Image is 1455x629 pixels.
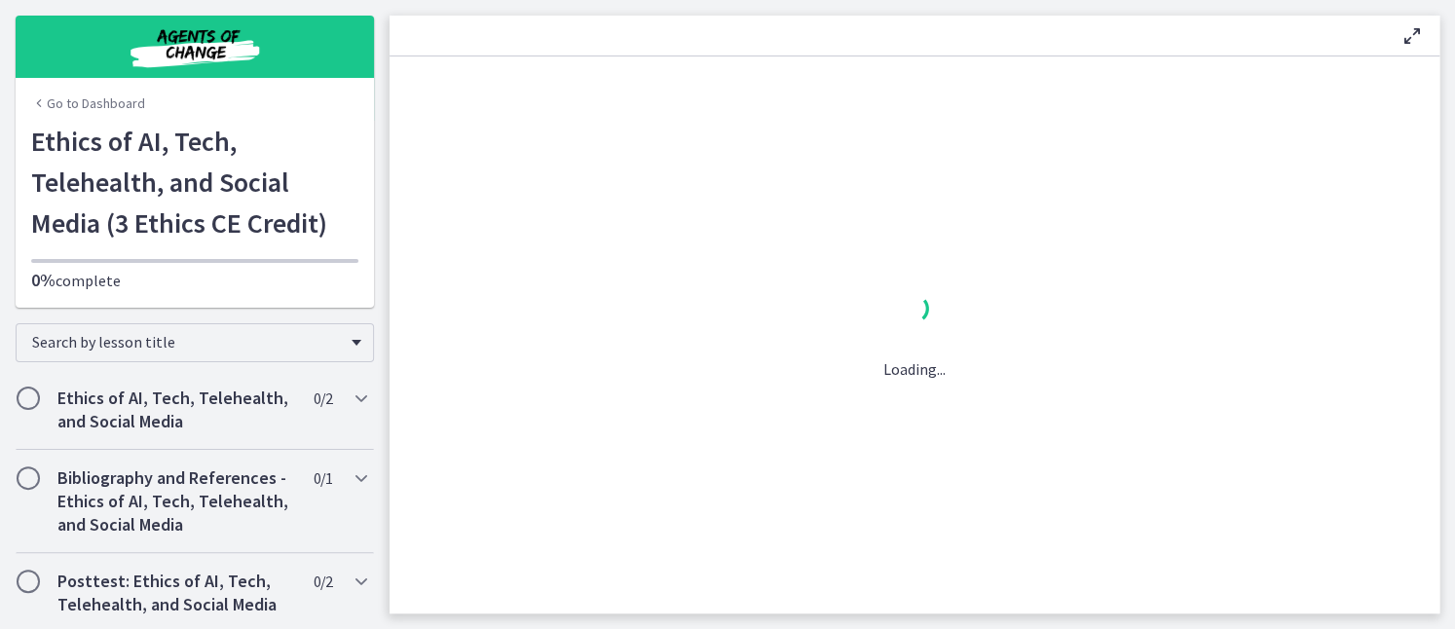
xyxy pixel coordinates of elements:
h1: Ethics of AI, Tech, Telehealth, and Social Media (3 Ethics CE Credit) [31,121,358,243]
span: 0 / 1 [314,466,332,490]
p: complete [31,269,358,292]
h2: Ethics of AI, Tech, Telehealth, and Social Media [57,387,295,433]
span: 0 / 2 [314,387,332,410]
span: Search by lesson title [32,332,342,351]
h2: Bibliography and References - Ethics of AI, Tech, Telehealth, and Social Media [57,466,295,536]
h2: Posttest: Ethics of AI, Tech, Telehealth, and Social Media [57,570,295,616]
img: Agents of Change Social Work Test Prep [78,23,312,70]
p: Loading... [883,357,946,381]
span: 0% [31,269,56,291]
a: Go to Dashboard [31,93,145,113]
div: Search by lesson title [16,323,374,362]
div: 1 [883,289,946,334]
span: 0 / 2 [314,570,332,593]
